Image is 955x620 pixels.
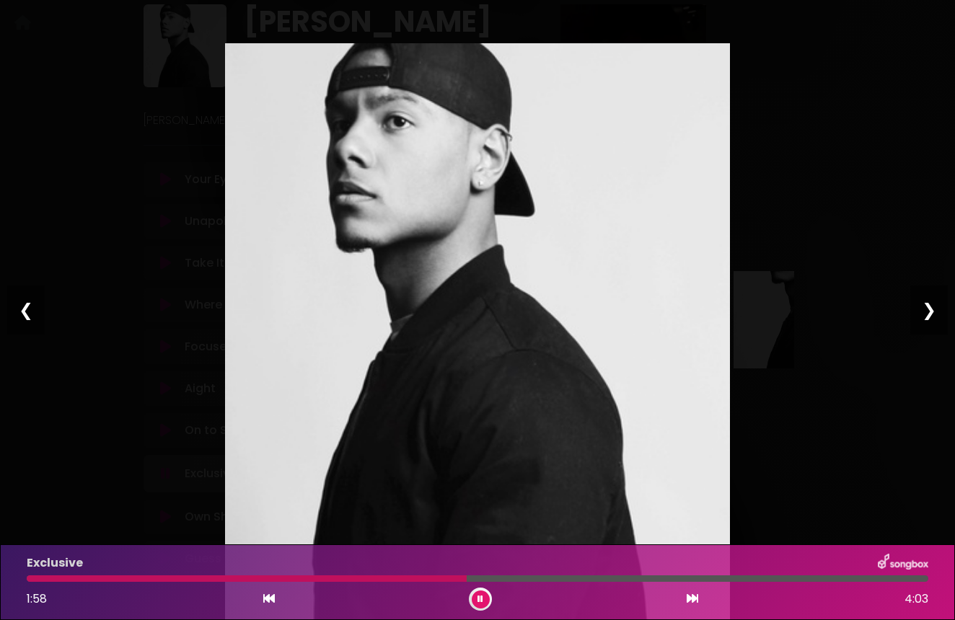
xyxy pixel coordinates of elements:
[905,590,928,608] span: 4:03
[878,554,928,572] img: songbox-logo-white.png
[7,285,45,335] div: ❮
[910,285,948,335] div: ❯
[27,554,83,572] p: Exclusive
[27,590,47,607] span: 1:58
